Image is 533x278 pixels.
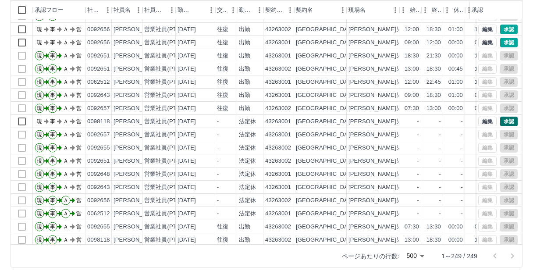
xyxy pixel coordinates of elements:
[239,39,250,47] div: 出勤
[76,92,82,98] text: 営
[448,25,463,34] div: 01:00
[178,25,196,34] div: [DATE]
[410,1,419,19] div: 始業
[87,1,101,19] div: 社員番号
[461,196,463,205] div: -
[50,197,55,203] text: 事
[448,78,463,86] div: 01:00
[37,26,42,32] text: 現
[336,4,349,17] button: メニュー
[265,52,291,60] div: 43263001
[439,210,441,218] div: -
[50,66,55,72] text: 事
[114,131,161,139] div: [PERSON_NAME]
[50,118,55,125] text: 事
[475,91,489,100] div: 09:00
[178,144,196,152] div: [DATE]
[144,223,190,231] div: 営業社員(PT契約)
[178,104,196,113] div: [DATE]
[37,158,42,164] text: 現
[178,183,196,192] div: [DATE]
[76,53,82,59] text: 営
[63,105,68,111] text: Ａ
[348,25,471,34] div: [PERSON_NAME]児童センター内 児童クラブ
[114,183,161,192] div: [PERSON_NAME]
[461,131,463,139] div: -
[101,4,114,17] button: メニュー
[63,53,68,59] text: Ａ
[475,25,489,34] div: 12:00
[114,170,161,178] div: [PERSON_NAME]
[144,91,190,100] div: 営業社員(PT契約)
[50,105,55,111] text: 事
[500,117,518,126] button: 承認
[239,1,253,19] div: 勤務区分
[50,26,55,32] text: 事
[76,79,82,85] text: 営
[443,1,465,19] div: 休憩
[87,91,110,100] div: 0092643
[37,66,42,72] text: 現
[87,210,110,218] div: 0062512
[178,131,196,139] div: [DATE]
[265,1,284,19] div: 契約コード
[76,145,82,151] text: 営
[421,1,443,19] div: 終業
[76,105,82,111] text: 営
[348,210,431,218] div: [PERSON_NAME]児童センター
[132,4,145,17] button: メニュー
[439,183,441,192] div: -
[399,1,421,19] div: 始業
[178,210,196,218] div: [DATE]
[178,170,196,178] div: [DATE]
[87,157,110,165] div: 0092651
[448,65,463,73] div: 00:45
[347,1,399,19] div: 現場名
[114,52,161,60] div: [PERSON_NAME]
[37,92,42,98] text: 現
[426,104,441,113] div: 13:00
[50,53,55,59] text: 事
[475,65,489,73] div: 13:00
[265,170,291,178] div: 43263001
[426,91,441,100] div: 18:30
[417,144,419,152] div: -
[296,1,313,19] div: 契約名
[114,223,161,231] div: [PERSON_NAME]
[144,65,190,73] div: 営業社員(PT契約)
[348,52,431,60] div: [PERSON_NAME]児童センター
[426,78,441,86] div: 22:45
[389,4,402,17] button: メニュー
[178,52,196,60] div: [DATE]
[215,1,237,19] div: 交通費
[348,104,471,113] div: [PERSON_NAME]児童センター内 児童クラブ
[33,1,85,19] div: 承認フロー
[426,52,441,60] div: 21:30
[178,65,196,73] div: [DATE]
[475,39,489,47] div: 09:00
[265,144,291,152] div: 43263002
[217,25,228,34] div: 往復
[144,196,190,205] div: 営業社員(PT契約)
[426,25,441,34] div: 18:30
[87,65,110,73] div: 0092651
[205,4,218,17] button: メニュー
[239,118,256,126] div: 法定休
[114,78,167,86] div: [PERSON_NAME]德
[144,52,190,60] div: 営業社員(PT契約)
[63,79,68,85] text: Ａ
[475,104,489,113] div: 07:30
[63,210,68,217] text: Ａ
[76,26,82,32] text: 営
[461,157,463,165] div: -
[87,78,110,86] div: 0062512
[165,4,178,17] button: メニュー
[296,52,356,60] div: [GEOGRAPHIC_DATA]
[50,210,55,217] text: 事
[114,104,161,113] div: [PERSON_NAME]
[296,39,356,47] div: [GEOGRAPHIC_DATA]
[403,249,427,262] div: 500
[296,223,356,231] div: [GEOGRAPHIC_DATA]
[87,39,110,47] div: 0092656
[217,170,219,178] div: -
